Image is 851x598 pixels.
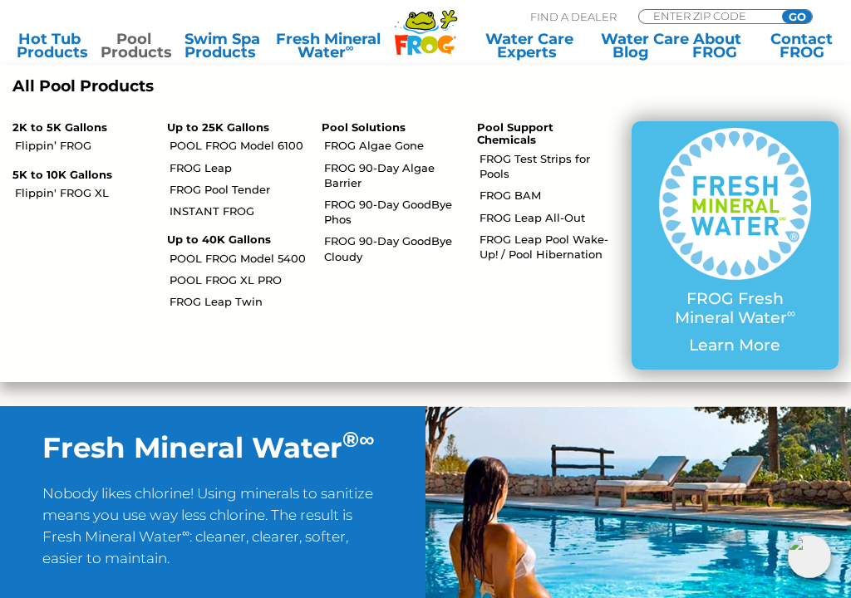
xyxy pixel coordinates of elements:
[685,32,750,59] a: AboutFROG
[170,138,309,153] a: POOL FROG Model 6100
[480,188,619,203] a: FROG BAM
[324,233,464,263] a: FROG 90-Day GoodBye Cloudy
[788,535,831,578] img: openIcon
[269,32,387,59] a: Fresh MineralWater∞
[170,203,309,218] a: INSTANT FROG
[42,431,383,465] h2: Fresh Mineral Water
[170,160,309,175] a: FROG Leap
[659,128,811,364] a: FROG Fresh Mineral Water∞ Learn More
[170,182,309,197] a: FROG Pool Tender
[476,32,582,59] a: Water CareExperts
[659,336,811,355] p: Learn More
[170,251,309,266] a: POOL FROG Model 5400
[480,232,619,262] a: FROG Leap Pool Wake-Up! / Pool Hibernation
[170,272,309,287] a: POOL FROG XL PRO
[182,527,189,539] sup: ∞
[659,290,811,328] p: FROG Fresh Mineral Water
[480,210,619,225] a: FROG Leap All-Out
[342,426,359,452] sup: ®
[324,160,464,190] a: FROG 90-Day Algae Barrier
[346,41,354,54] sup: ∞
[787,306,795,321] sup: ∞
[322,120,406,134] a: Pool Solutions
[530,9,617,24] p: Find A Dealer
[601,32,667,59] a: Water CareBlog
[184,32,250,59] a: Swim SpaProducts
[324,197,464,227] a: FROG 90-Day GoodBye Phos
[477,121,607,147] p: Pool Support Chemicals
[42,483,383,583] p: Nobody likes chlorine! Using minerals to sanitize means you use way less chlorine. The result is ...
[782,10,812,23] input: GO
[17,32,82,59] a: Hot TubProducts
[652,10,764,22] input: Zip Code Form
[167,233,297,247] p: Up to 40K Gallons
[359,426,374,452] sup: ∞
[101,32,166,59] a: PoolProducts
[12,77,413,96] a: All Pool Products
[769,32,834,59] a: ContactFROG
[170,294,309,309] a: FROG Leap Twin
[167,121,297,135] p: Up to 25K Gallons
[15,185,155,200] a: Flippin' FROG XL
[12,169,142,182] p: 5K to 10K Gallons
[15,138,155,153] a: Flippin’ FROG
[324,138,464,153] a: FROG Algae Gone
[12,121,142,135] p: 2K to 5K Gallons
[480,151,619,181] a: FROG Test Strips for Pools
